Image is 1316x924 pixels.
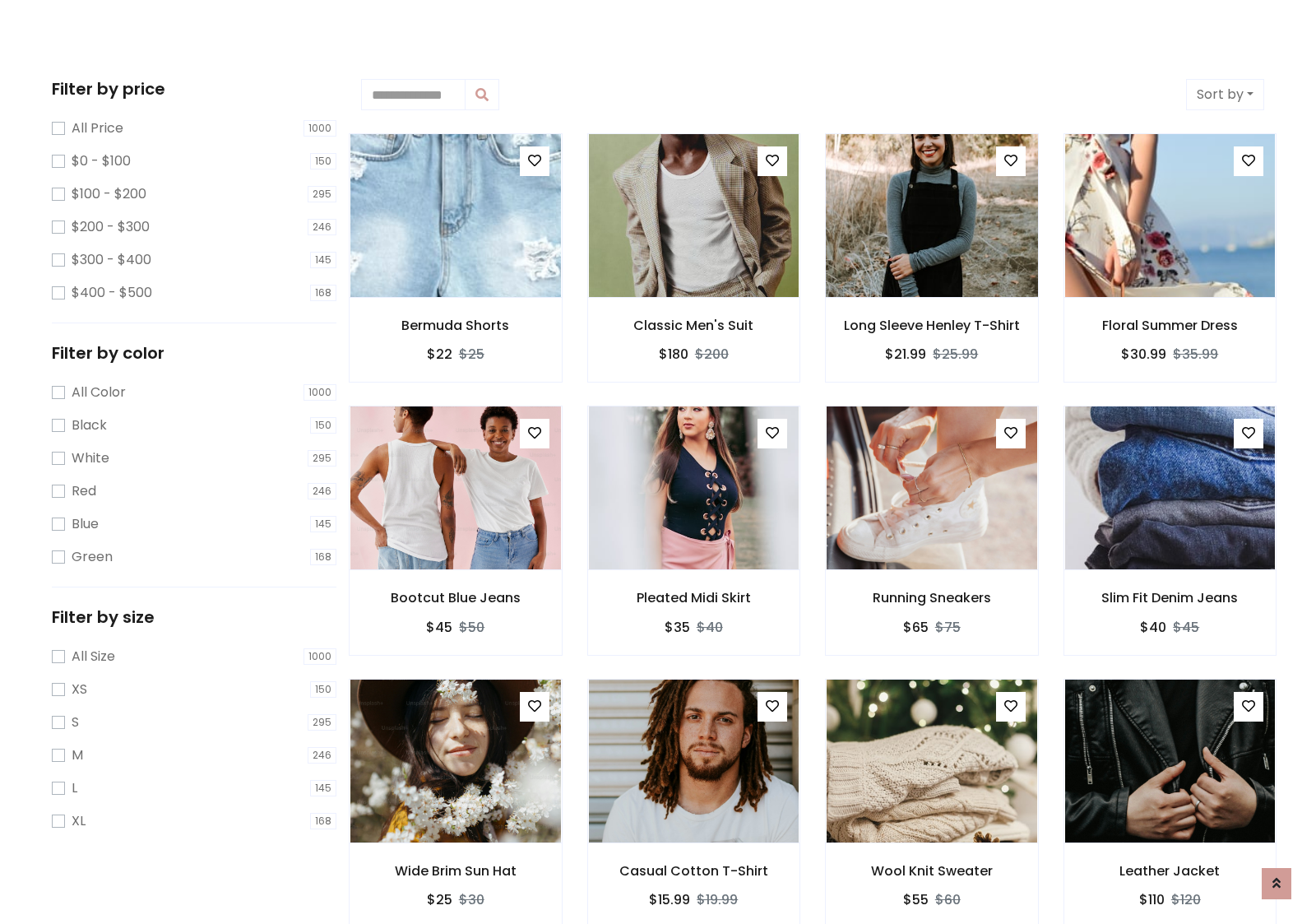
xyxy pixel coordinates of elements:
span: 145 [310,780,336,796]
label: All Price [72,118,123,138]
span: 246 [308,747,336,764]
span: 1000 [304,648,336,665]
del: $120 [1171,890,1201,909]
span: 150 [310,681,336,698]
label: All Color [72,383,126,402]
h6: Running Sneakers [826,590,1038,606]
span: 168 [310,549,336,565]
h6: $25 [427,892,452,908]
span: 246 [308,219,336,235]
span: 295 [308,186,336,202]
label: Green [72,547,113,567]
del: $19.99 [697,890,738,909]
label: All Size [72,647,115,666]
del: $40 [697,618,723,637]
h6: $30.99 [1121,346,1166,362]
label: Red [72,481,96,501]
h6: $22 [427,346,452,362]
h6: Bootcut Blue Jeans [350,590,562,606]
h6: $65 [903,620,929,635]
label: XL [72,811,86,831]
label: White [72,448,109,468]
h6: $55 [903,892,929,908]
h6: Slim Fit Denim Jeans [1064,590,1277,606]
del: $35.99 [1173,345,1218,364]
button: Sort by [1186,79,1264,110]
label: M [72,745,83,765]
label: L [72,778,77,798]
span: 150 [310,417,336,434]
h6: $21.99 [885,346,926,362]
h5: Filter by size [52,607,336,627]
h6: Wool Knit Sweater [826,863,1038,879]
h5: Filter by price [52,79,336,99]
del: $30 [459,890,484,909]
del: $45 [1173,618,1199,637]
h6: Pleated Midi Skirt [588,590,800,606]
span: 1000 [304,384,336,401]
span: 145 [310,252,336,268]
h6: $15.99 [649,892,690,908]
h5: Filter by color [52,343,336,363]
h6: Classic Men's Suit [588,318,800,333]
del: $25 [459,345,484,364]
label: $300 - $400 [72,250,151,270]
span: 295 [308,714,336,731]
h6: Long Sleeve Henley T-Shirt [826,318,1038,333]
label: Black [72,416,107,435]
label: Blue [72,514,99,534]
label: $100 - $200 [72,184,146,204]
label: $0 - $100 [72,151,131,171]
span: 295 [308,450,336,467]
span: 168 [310,813,336,829]
h6: $110 [1139,892,1165,908]
label: $400 - $500 [72,283,152,303]
h6: Bermuda Shorts [350,318,562,333]
del: $60 [935,890,961,909]
span: 145 [310,516,336,532]
h6: $180 [659,346,688,362]
h6: Floral Summer Dress [1064,318,1277,333]
del: $25.99 [933,345,978,364]
del: $200 [695,345,729,364]
label: $200 - $300 [72,217,150,237]
h6: Casual Cotton T-Shirt [588,863,800,879]
h6: $40 [1140,620,1166,635]
span: 150 [310,153,336,169]
h6: Leather Jacket [1064,863,1277,879]
h6: $45 [426,620,452,635]
label: XS [72,680,87,699]
del: $75 [935,618,961,637]
span: 168 [310,285,336,301]
h6: $35 [665,620,690,635]
label: S [72,713,79,732]
del: $50 [459,618,484,637]
span: 246 [308,483,336,499]
span: 1000 [304,120,336,137]
h6: Wide Brim Sun Hat [350,863,562,879]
